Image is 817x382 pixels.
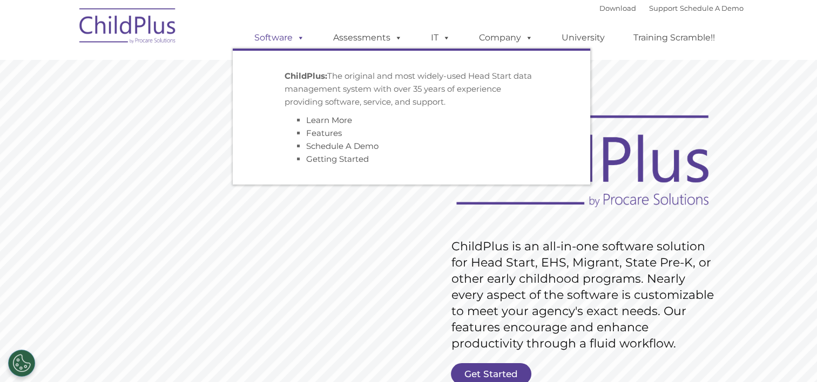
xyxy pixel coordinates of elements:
[285,70,538,108] p: The original and most widely-used Head Start data management system with over 35 years of experie...
[680,4,744,12] a: Schedule A Demo
[306,154,369,164] a: Getting Started
[74,1,182,54] img: ChildPlus by Procare Solutions
[468,27,544,49] a: Company
[306,141,379,151] a: Schedule A Demo
[285,71,327,81] strong: ChildPlus:
[306,128,342,138] a: Features
[306,115,352,125] a: Learn More
[649,4,678,12] a: Support
[599,4,636,12] a: Download
[763,330,817,382] div: Widget de chat
[244,27,315,49] a: Software
[599,4,744,12] font: |
[420,27,461,49] a: IT
[451,238,719,352] rs-layer: ChildPlus is an all-in-one software solution for Head Start, EHS, Migrant, State Pre-K, or other ...
[322,27,413,49] a: Assessments
[8,350,35,377] button: Cookies Settings
[763,330,817,382] iframe: Chat Widget
[623,27,726,49] a: Training Scramble!!
[551,27,616,49] a: University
